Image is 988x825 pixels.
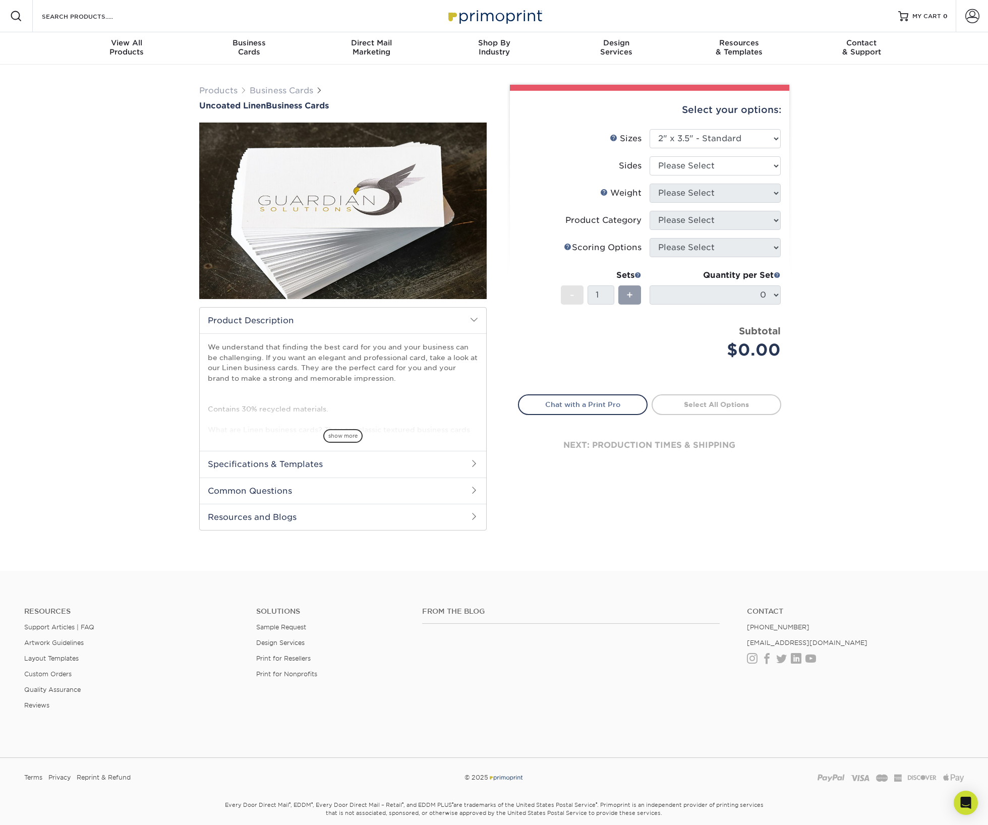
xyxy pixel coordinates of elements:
[200,451,486,477] h2: Specifications & Templates
[250,86,313,95] a: Business Cards
[626,287,633,303] span: +
[311,801,313,806] sup: ®
[24,686,81,693] a: Quality Assurance
[444,5,545,27] img: Primoprint
[570,287,574,303] span: -
[452,801,453,806] sup: ®
[66,38,188,47] span: View All
[610,133,642,145] div: Sizes
[199,67,487,355] img: Uncoated Linen 01
[422,607,720,616] h4: From the Blog
[256,639,305,646] a: Design Services
[619,160,642,172] div: Sides
[747,639,867,646] a: [EMAIL_ADDRESS][DOMAIN_NAME]
[800,38,923,56] div: & Support
[402,801,403,806] sup: ®
[954,791,978,815] div: Open Intercom Messenger
[24,655,79,662] a: Layout Templates
[66,32,188,65] a: View AllProducts
[256,607,407,616] h4: Solutions
[24,770,42,785] a: Terms
[208,342,478,578] p: We understand that finding the best card for you and your business can be challenging. If you wan...
[24,701,49,709] a: Reviews
[596,801,597,806] sup: ®
[323,429,363,443] span: show more
[433,32,555,65] a: Shop ByIndustry
[564,242,642,254] div: Scoring Options
[256,655,311,662] a: Print for Resellers
[650,269,781,281] div: Quantity per Set
[433,38,555,56] div: Industry
[310,32,433,65] a: Direct MailMarketing
[555,38,678,56] div: Services
[199,101,266,110] span: Uncoated Linen
[518,415,781,476] div: next: production times & shipping
[24,623,94,631] a: Support Articles | FAQ
[200,504,486,530] h2: Resources and Blogs
[747,607,964,616] a: Contact
[747,623,809,631] a: [PHONE_NUMBER]
[188,38,310,56] div: Cards
[200,308,486,333] h2: Product Description
[199,101,487,110] a: Uncoated LinenBusiness Cards
[256,623,306,631] a: Sample Request
[518,91,781,129] div: Select your options:
[77,770,131,785] a: Reprint & Refund
[488,774,524,781] img: Primoprint
[565,214,642,226] div: Product Category
[678,32,800,65] a: Resources& Templates
[335,770,653,785] div: © 2025
[24,670,72,678] a: Custom Orders
[24,639,84,646] a: Artwork Guidelines
[739,325,781,336] strong: Subtotal
[66,38,188,56] div: Products
[48,770,71,785] a: Privacy
[600,187,642,199] div: Weight
[678,38,800,47] span: Resources
[24,607,241,616] h4: Resources
[800,38,923,47] span: Contact
[912,12,941,21] span: MY CART
[199,101,487,110] h1: Business Cards
[200,478,486,504] h2: Common Questions
[188,38,310,47] span: Business
[943,13,948,20] span: 0
[310,38,433,56] div: Marketing
[800,32,923,65] a: Contact& Support
[433,38,555,47] span: Shop By
[561,269,642,281] div: Sets
[289,801,290,806] sup: ®
[199,86,238,95] a: Products
[678,38,800,56] div: & Templates
[555,38,678,47] span: Design
[518,394,648,415] a: Chat with a Print Pro
[555,32,678,65] a: DesignServices
[310,38,433,47] span: Direct Mail
[188,32,310,65] a: BusinessCards
[652,394,781,415] a: Select All Options
[41,10,139,22] input: SEARCH PRODUCTS.....
[657,338,781,362] div: $0.00
[256,670,317,678] a: Print for Nonprofits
